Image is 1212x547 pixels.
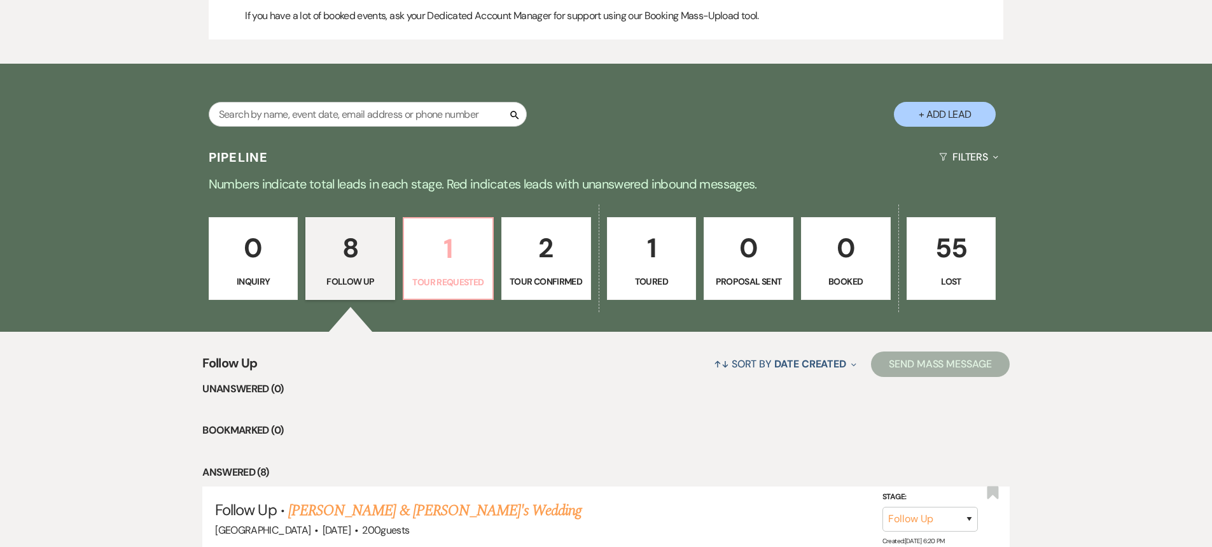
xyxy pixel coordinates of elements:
[288,499,582,522] a: [PERSON_NAME] & [PERSON_NAME]'s Wedding
[510,274,583,288] p: Tour Confirmed
[202,353,257,381] span: Follow Up
[412,275,485,289] p: Tour Requested
[709,347,861,381] button: Sort By Date Created
[894,102,996,127] button: + Add Lead
[615,274,688,288] p: Toured
[323,523,351,537] span: [DATE]
[809,227,882,269] p: 0
[215,523,310,537] span: [GEOGRAPHIC_DATA]
[712,227,785,269] p: 0
[704,217,793,300] a: 0Proposal Sent
[305,217,395,300] a: 8Follow Up
[882,490,978,504] label: Stage:
[615,227,688,269] p: 1
[774,357,846,371] span: Date Created
[934,140,1003,174] button: Filters
[871,352,1010,377] button: Send Mass Message
[215,500,276,520] span: Follow Up
[882,537,945,545] span: Created: [DATE] 6:20 PM
[712,274,785,288] p: Proposal Sent
[209,148,268,166] h3: Pipeline
[403,217,494,300] a: 1Tour Requested
[607,217,697,300] a: 1Toured
[915,227,988,269] p: 55
[510,227,583,269] p: 2
[217,227,290,269] p: 0
[245,8,996,24] p: If you have a lot of booked events, ask your Dedicated Account Manager for support using our Book...
[801,217,891,300] a: 0Booked
[148,174,1064,194] p: Numbers indicate total leads in each stage. Red indicates leads with unanswered inbound messages.
[501,217,591,300] a: 2Tour Confirmed
[202,422,1010,439] li: Bookmarked (0)
[202,464,1010,481] li: Answered (8)
[412,227,485,270] p: 1
[915,274,988,288] p: Lost
[714,357,729,371] span: ↑↓
[809,274,882,288] p: Booked
[907,217,996,300] a: 55Lost
[209,217,298,300] a: 0Inquiry
[362,523,409,537] span: 200 guests
[314,274,387,288] p: Follow Up
[202,381,1010,397] li: Unanswered (0)
[217,274,290,288] p: Inquiry
[314,227,387,269] p: 8
[209,102,527,127] input: Search by name, event date, email address or phone number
